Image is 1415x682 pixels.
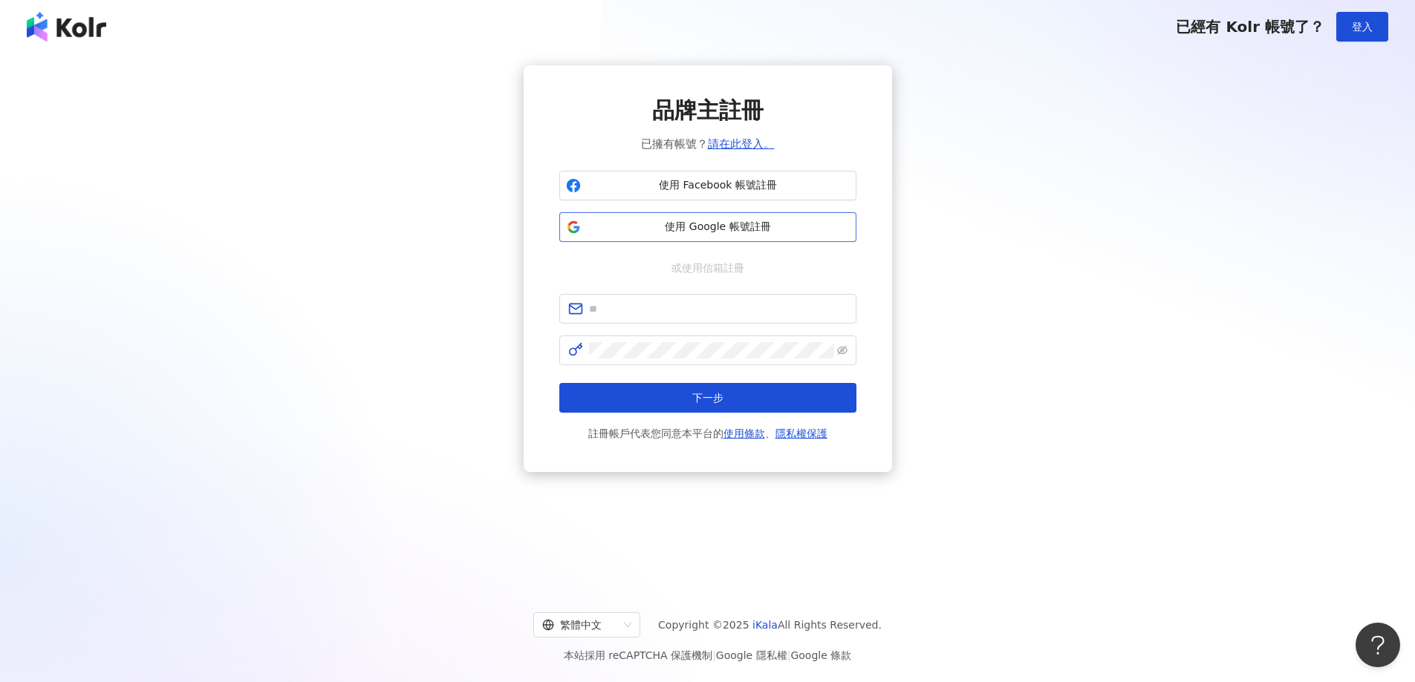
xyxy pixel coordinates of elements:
[1356,623,1400,667] iframe: Help Scout Beacon - Open
[588,424,827,442] span: 註冊帳戶代表您同意本平台的 、
[723,427,765,439] a: 使用條款
[775,427,827,439] a: 隱私權保護
[587,178,850,193] span: 使用 Facebook 帳號註冊
[27,12,106,42] img: logo
[837,345,848,355] span: eye-invisible
[1352,21,1373,33] span: 登入
[587,220,850,235] span: 使用 Google 帳號註冊
[708,137,775,151] a: 請在此登入。
[658,616,882,634] span: Copyright © 2025 All Rights Reserved.
[752,619,778,631] a: iKala
[661,260,755,276] span: 或使用信箱註冊
[542,613,618,637] div: 繁體中文
[564,646,851,664] span: 本站採用 reCAPTCHA 保護機制
[652,95,764,126] span: 品牌主註冊
[1336,12,1388,42] button: 登入
[641,135,775,153] span: 已擁有帳號？
[790,649,851,661] a: Google 條款
[692,392,723,404] span: 下一步
[712,649,716,661] span: |
[559,212,856,242] button: 使用 Google 帳號註冊
[716,649,787,661] a: Google 隱私權
[559,171,856,200] button: 使用 Facebook 帳號註冊
[1176,18,1324,36] span: 已經有 Kolr 帳號了？
[787,649,791,661] span: |
[559,383,856,413] button: 下一步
